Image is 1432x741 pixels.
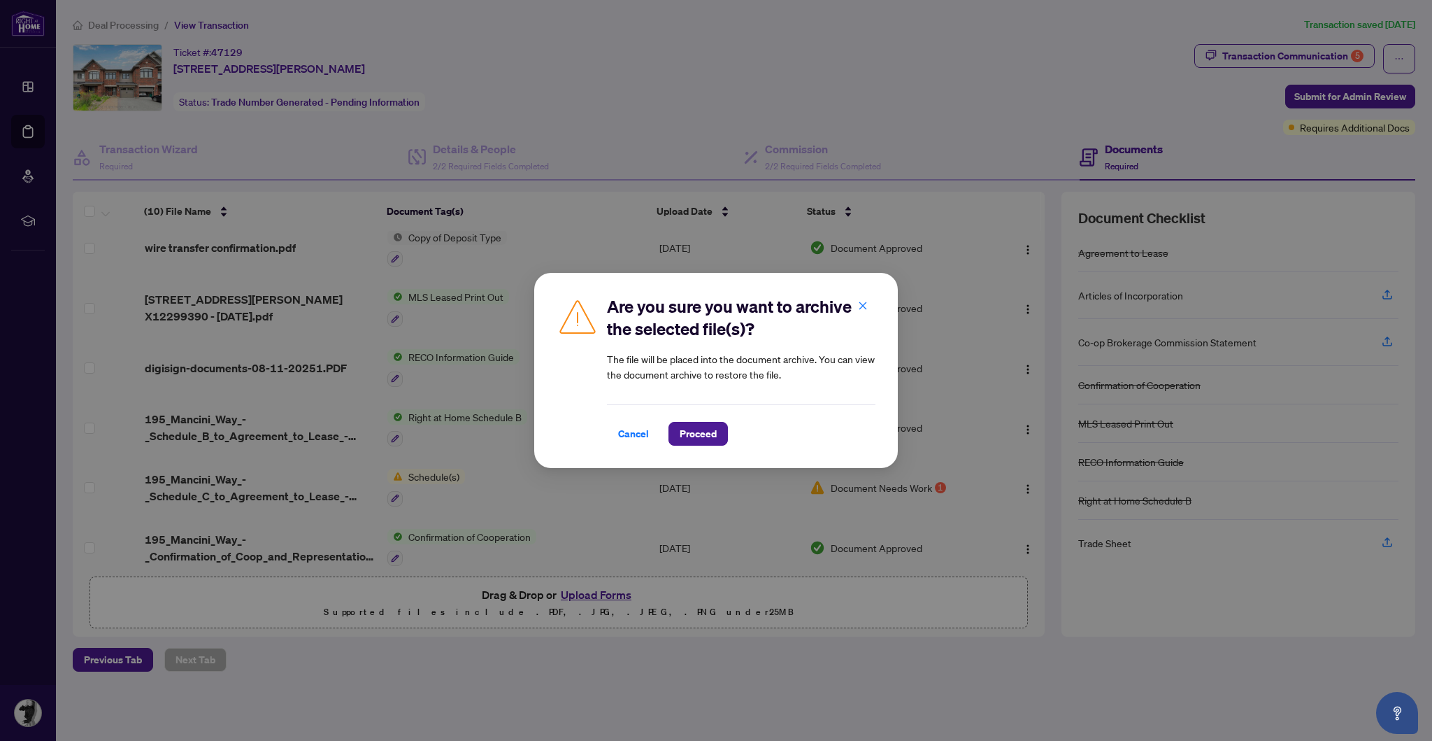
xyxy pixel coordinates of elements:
[668,422,728,446] button: Proceed
[557,295,599,337] img: Caution Icon
[607,295,875,340] h2: Are you sure you want to archive the selected file(s)?
[607,422,660,446] button: Cancel
[1376,692,1418,734] button: Open asap
[858,301,868,311] span: close
[607,351,875,382] article: The file will be placed into the document archive. You can view the document archive to restore t...
[680,423,717,445] span: Proceed
[618,423,649,445] span: Cancel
